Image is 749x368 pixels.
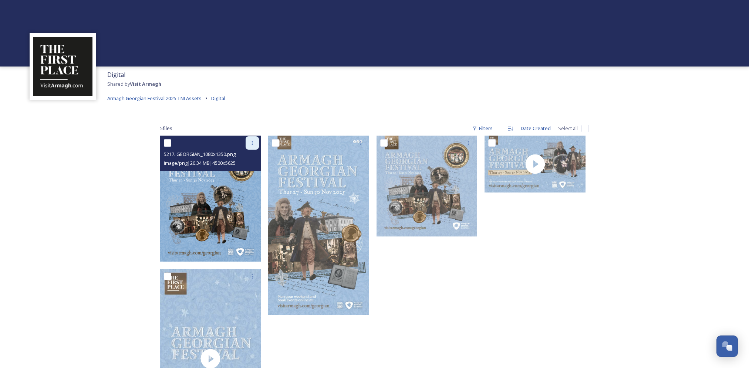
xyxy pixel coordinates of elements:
div: Date Created [517,121,554,136]
div: Filters [469,121,496,136]
img: THE-FIRST-PLACE-VISIT-ARMAGH.COM-BLACK.jpg [33,37,92,96]
img: 5217. GEORGIAN_1080x1350.png [160,136,261,262]
a: Armagh Georgian Festival 2025 TNI Assets [107,94,202,103]
img: 5217. GEORGIAN_1080x1080.jpg [377,136,478,236]
img: 5217.GEORGIAN_STORY_1080x1920.jpg [268,136,369,315]
a: Digital [211,94,225,103]
strong: Visit Armagh [130,81,161,87]
span: Shared by [107,81,161,87]
span: Select all [558,125,578,132]
button: Open Chat [716,335,738,357]
span: Digital [107,71,125,79]
span: 5217. GEORGIAN_1080x1350.png [164,151,236,157]
span: image/png | 20.34 MB | 4500 x 5625 [164,160,236,166]
span: Digital [211,95,225,102]
span: 5 file s [160,125,172,132]
span: Armagh Georgian Festival 2025 TNI Assets [107,95,202,102]
img: thumbnail [485,136,586,192]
